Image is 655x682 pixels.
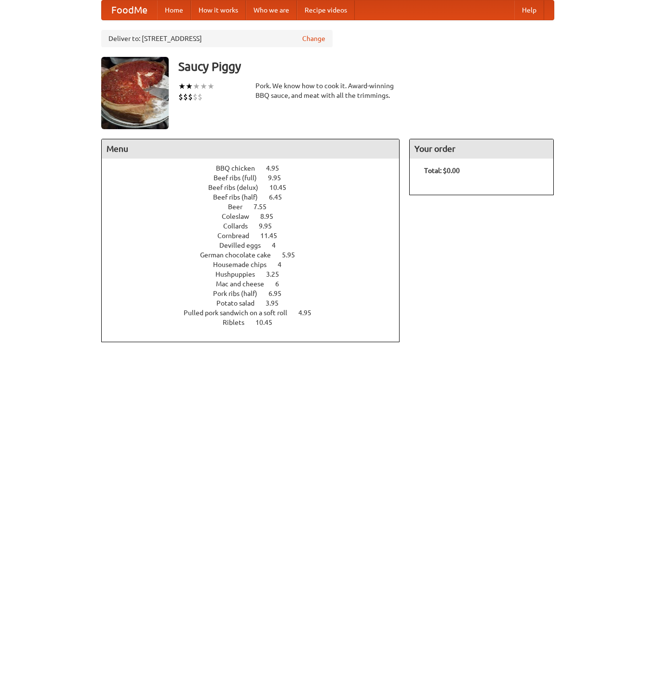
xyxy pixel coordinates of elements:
[184,309,329,317] a: Pulled pork sandwich on a soft roll 4.95
[268,290,291,297] span: 6.95
[219,241,270,249] span: Devilled eggs
[208,184,268,191] span: Beef ribs (delux)
[260,213,283,220] span: 8.95
[208,184,304,191] a: Beef ribs (delux) 10.45
[200,81,207,92] li: ★
[246,0,297,20] a: Who we are
[157,0,191,20] a: Home
[255,319,282,326] span: 10.45
[269,184,296,191] span: 10.45
[298,309,321,317] span: 4.95
[213,290,267,297] span: Pork ribs (half)
[228,203,284,211] a: Beer 7.55
[255,81,400,100] div: Pork. We know how to cook it. Award-winning BBQ sauce, and meat with all the trimmings.
[216,164,265,172] span: BBQ chicken
[217,232,295,240] a: Cornbread 11.45
[193,81,200,92] li: ★
[188,92,193,102] li: $
[178,57,554,76] h3: Saucy Piggy
[278,261,291,268] span: 4
[101,57,169,129] img: angular.jpg
[216,299,264,307] span: Potato salad
[266,164,289,172] span: 4.95
[102,139,400,159] h4: Menu
[186,81,193,92] li: ★
[198,92,202,102] li: $
[268,174,291,182] span: 9.95
[297,0,355,20] a: Recipe videos
[266,299,288,307] span: 3.95
[214,174,299,182] a: Beef ribs (full) 9.95
[216,299,296,307] a: Potato salad 3.95
[102,0,157,20] a: FoodMe
[424,167,460,174] b: Total: $0.00
[214,174,267,182] span: Beef ribs (full)
[178,92,183,102] li: $
[302,34,325,43] a: Change
[223,319,290,326] a: Riblets 10.45
[259,222,281,230] span: 9.95
[254,203,276,211] span: 7.55
[207,81,214,92] li: ★
[514,0,544,20] a: Help
[213,193,300,201] a: Beef ribs (half) 6.45
[275,280,289,288] span: 6
[410,139,553,159] h4: Your order
[269,193,292,201] span: 6.45
[213,261,276,268] span: Housemade chips
[200,251,281,259] span: German chocolate cake
[213,261,299,268] a: Housemade chips 4
[223,222,290,230] a: Collards 9.95
[216,280,274,288] span: Mac and cheese
[178,81,186,92] li: ★
[260,232,287,240] span: 11.45
[222,213,259,220] span: Coleslaw
[219,241,294,249] a: Devilled eggs 4
[213,290,299,297] a: Pork ribs (half) 6.95
[272,241,285,249] span: 4
[191,0,246,20] a: How it works
[223,319,254,326] span: Riblets
[217,232,259,240] span: Cornbread
[213,193,267,201] span: Beef ribs (half)
[215,270,297,278] a: Hushpuppies 3.25
[222,213,291,220] a: Coleslaw 8.95
[216,164,297,172] a: BBQ chicken 4.95
[183,92,188,102] li: $
[200,251,313,259] a: German chocolate cake 5.95
[216,280,297,288] a: Mac and cheese 6
[101,30,333,47] div: Deliver to: [STREET_ADDRESS]
[266,270,289,278] span: 3.25
[215,270,265,278] span: Hushpuppies
[228,203,252,211] span: Beer
[223,222,257,230] span: Collards
[193,92,198,102] li: $
[184,309,297,317] span: Pulled pork sandwich on a soft roll
[282,251,305,259] span: 5.95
